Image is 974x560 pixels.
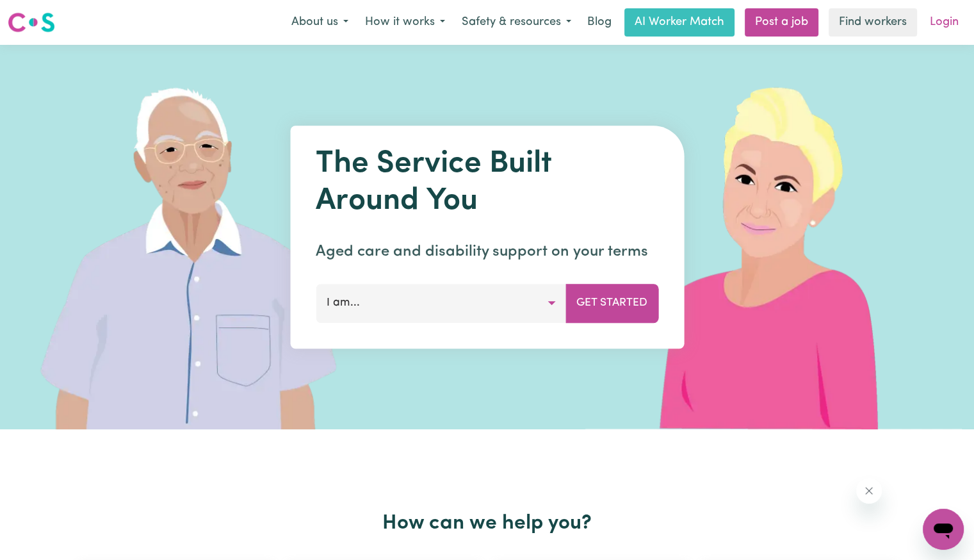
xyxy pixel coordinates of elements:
[316,284,566,322] button: I am...
[316,240,658,263] p: Aged care and disability support on your terms
[283,9,357,36] button: About us
[453,9,580,36] button: Safety & resources
[8,8,55,37] a: Careseekers logo
[922,8,966,37] a: Login
[624,8,735,37] a: AI Worker Match
[357,9,453,36] button: How it works
[8,9,77,19] span: Need any help?
[565,284,658,322] button: Get Started
[580,8,619,37] a: Blog
[72,511,902,536] h2: How can we help you?
[316,146,658,220] h1: The Service Built Around You
[856,478,882,504] iframe: Close message
[745,8,818,37] a: Post a job
[923,509,964,550] iframe: Button to launch messaging window
[829,8,917,37] a: Find workers
[8,11,55,34] img: Careseekers logo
